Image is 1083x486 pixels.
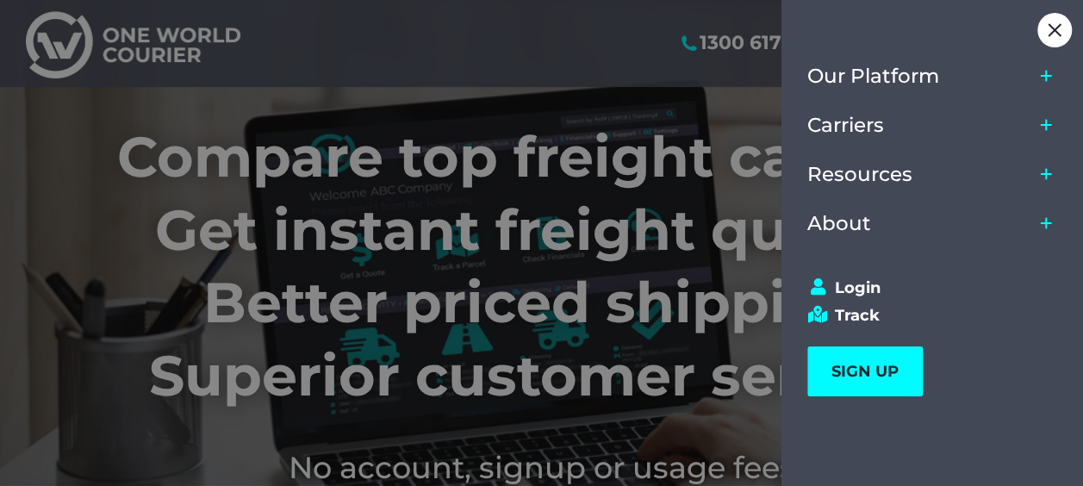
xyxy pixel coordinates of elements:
[807,163,912,186] span: Resources
[807,306,1042,325] a: Track
[807,65,939,88] span: Our Platform
[807,278,1042,297] a: Login
[807,199,1033,248] a: About
[807,150,1033,199] a: Resources
[1037,13,1072,47] div: Close
[807,346,923,396] a: SIGN UP
[807,52,1033,101] a: Our Platform
[807,101,1033,150] a: Carriers
[807,212,871,235] span: About
[807,114,884,137] span: Carriers
[831,362,899,381] span: SIGN UP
